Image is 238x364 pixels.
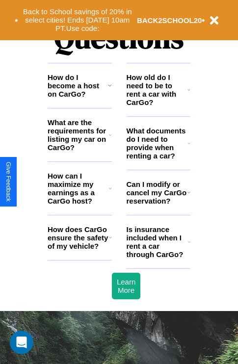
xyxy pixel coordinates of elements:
h3: Can I modify or cancel my CarGo reservation? [127,180,187,205]
h3: How does CarGo ensure the safety of my vehicle? [48,225,109,250]
iframe: Intercom live chat [10,331,33,354]
h3: How old do I need to be to rent a car with CarGo? [127,73,188,106]
div: Give Feedback [5,162,12,202]
b: BACK2SCHOOL20 [137,16,202,25]
h3: What documents do I need to provide when renting a car? [127,127,188,160]
h3: Is insurance included when I rent a car through CarGo? [127,225,188,259]
h3: How do I become a host on CarGo? [48,73,108,98]
button: Learn More [112,273,140,299]
h3: What are the requirements for listing my car on CarGo? [48,118,109,152]
button: Back to School savings of 20% in select cities! Ends [DATE] 10am PT.Use code: [18,5,137,35]
h3: How can I maximize my earnings as a CarGo host? [48,172,109,205]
